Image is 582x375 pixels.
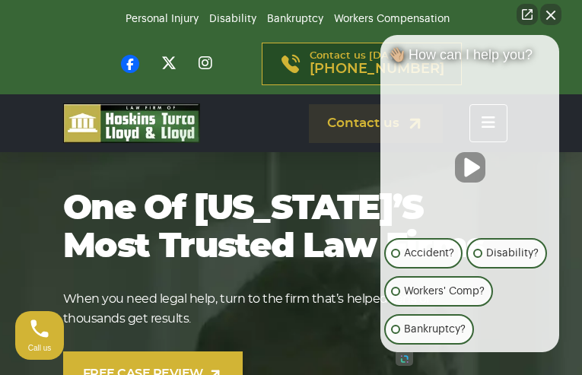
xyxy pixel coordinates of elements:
p: When you need legal help, turn to the firm that’s helped tens of thousands get results. [63,289,489,329]
a: Contact us [DATE][PHONE_NUMBER] [262,43,462,85]
p: Contact us [DATE] [310,51,444,77]
a: Personal Injury [126,14,199,24]
span: Call us [28,344,52,352]
a: Disability [209,14,256,24]
button: Close Intaker Chat Widget [540,4,561,25]
a: Open direct chat [517,4,538,25]
p: Disability? [486,244,539,262]
a: Contact us [309,104,443,143]
p: Accident? [404,244,454,262]
a: Bankruptcy [267,14,323,24]
div: 👋🏼 How can I help you? [380,46,559,71]
img: logo [63,103,200,143]
p: Bankruptcy? [404,320,466,338]
a: Open intaker chat [396,352,413,366]
a: Workers Compensation [334,14,450,24]
span: [PHONE_NUMBER] [310,62,444,77]
button: Unmute video [455,152,485,183]
h1: One of [US_STATE]’s most trusted law firms [63,190,489,266]
p: Workers' Comp? [404,282,485,300]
